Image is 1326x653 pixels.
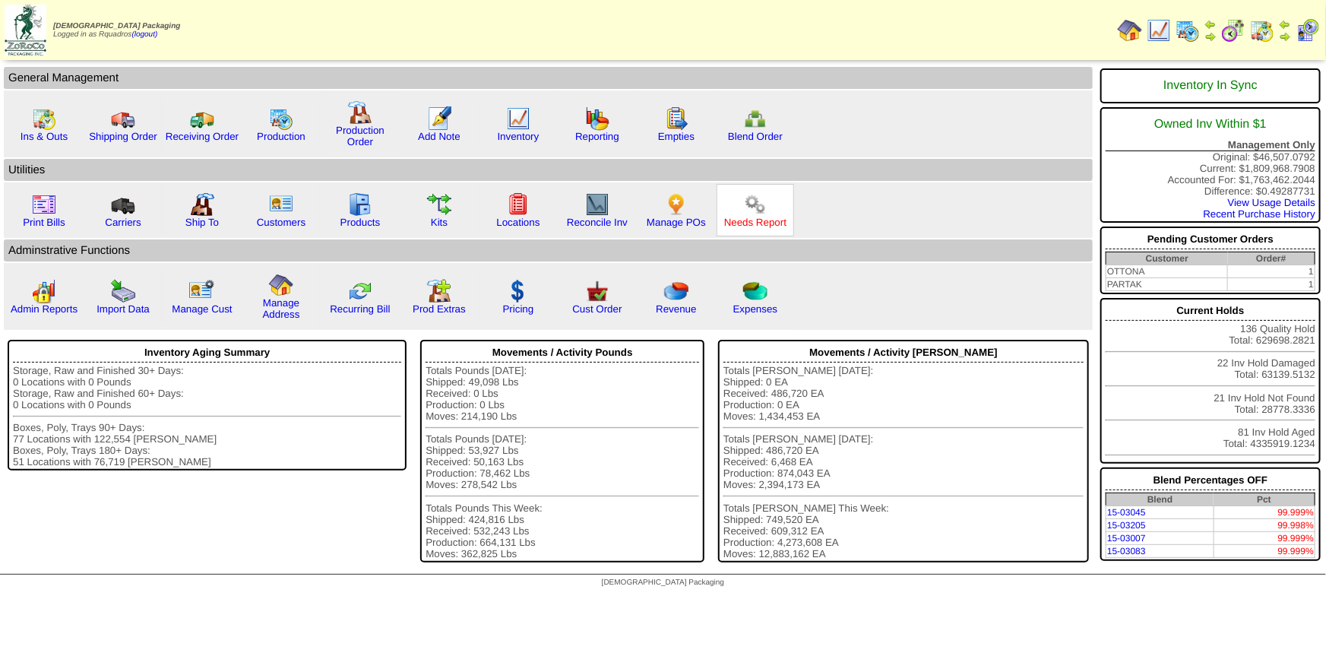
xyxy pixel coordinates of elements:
a: 15-03007 [1107,533,1146,544]
img: po.png [664,192,688,217]
img: arrowleft.gif [1279,18,1291,30]
img: truck2.gif [190,106,214,131]
td: 1 [1228,265,1315,278]
a: Receiving Order [166,131,239,142]
img: arrowleft.gif [1204,18,1217,30]
a: Locations [496,217,540,228]
img: calendarinout.gif [1250,18,1274,43]
td: 1 [1228,278,1315,291]
div: Original: $46,507.0792 Current: $1,809,968.7908 Accounted For: $1,763,462.2044 Difference: $0.492... [1100,107,1321,223]
div: Owned Inv Within $1 [1106,110,1315,139]
a: Recent Purchase History [1204,208,1315,220]
td: PARTAK [1106,278,1228,291]
img: graph.gif [585,106,609,131]
img: cust_order.png [585,279,609,303]
th: Customer [1106,252,1228,265]
a: Expenses [733,303,778,315]
a: Ship To [185,217,219,228]
a: Carriers [105,217,141,228]
img: managecust.png [188,279,217,303]
td: Adminstrative Functions [4,239,1093,262]
td: OTTONA [1106,265,1228,278]
img: line_graph.gif [1147,18,1171,43]
td: 99.999% [1214,545,1315,558]
a: Blend Order [728,131,783,142]
a: Empties [658,131,695,142]
th: Pct [1214,493,1315,506]
img: factory.gif [348,100,372,125]
a: 15-03205 [1107,520,1146,531]
td: 99.999% [1214,532,1315,545]
div: Current Holds [1106,301,1315,321]
img: customers.gif [269,192,293,217]
img: graph2.png [32,279,56,303]
a: Import Data [97,303,150,315]
img: import.gif [111,279,135,303]
img: prodextras.gif [427,279,451,303]
a: (logout) [131,30,157,39]
a: Shipping Order [89,131,157,142]
span: [DEMOGRAPHIC_DATA] Packaging [53,22,180,30]
img: calendarprod.gif [1176,18,1200,43]
td: 99.998% [1214,519,1315,532]
img: invoice2.gif [32,192,56,217]
img: cabinet.gif [348,192,372,217]
img: home.gif [269,273,293,297]
div: Inventory In Sync [1106,71,1315,100]
img: truck.gif [111,106,135,131]
a: Manage Address [263,297,300,320]
img: reconcile.gif [348,279,372,303]
div: Movements / Activity Pounds [426,343,699,363]
span: Logged in as Rquadros [53,22,180,39]
img: dollar.gif [506,279,530,303]
img: line_graph2.gif [585,192,609,217]
img: workflow.png [743,192,767,217]
img: calendarinout.gif [32,106,56,131]
a: Ins & Outs [21,131,68,142]
a: Production [257,131,305,142]
a: Production Order [336,125,385,147]
a: Manage Cust [172,303,232,315]
a: Reporting [575,131,619,142]
img: arrowright.gif [1204,30,1217,43]
a: Add Note [418,131,460,142]
a: Recurring Bill [330,303,390,315]
div: Totals Pounds [DATE]: Shipped: 49,098 Lbs Received: 0 Lbs Production: 0 Lbs Moves: 214,190 Lbs To... [426,365,699,559]
img: workorder.gif [664,106,688,131]
div: Pending Customer Orders [1106,230,1315,249]
div: Totals [PERSON_NAME] [DATE]: Shipped: 0 EA Received: 486,720 EA Production: 0 EA Moves: 1,434,453... [723,365,1084,559]
div: Inventory Aging Summary [13,343,401,363]
img: factory2.gif [190,192,214,217]
a: Inventory [498,131,540,142]
a: Needs Report [724,217,786,228]
img: orders.gif [427,106,451,131]
a: Reconcile Inv [567,217,628,228]
img: pie_chart.png [664,279,688,303]
a: Prod Extras [413,303,466,315]
a: View Usage Details [1228,197,1315,208]
img: truck3.gif [111,192,135,217]
a: Products [340,217,381,228]
a: Kits [431,217,448,228]
div: Management Only [1106,139,1315,151]
td: 99.999% [1214,506,1315,519]
a: Admin Reports [11,303,78,315]
img: calendarblend.gif [1221,18,1245,43]
a: Customers [257,217,305,228]
img: locations.gif [506,192,530,217]
td: Utilities [4,159,1093,181]
img: zoroco-logo-small.webp [5,5,46,55]
a: 15-03083 [1107,546,1146,556]
img: workflow.gif [427,192,451,217]
a: Revenue [656,303,696,315]
img: calendarprod.gif [269,106,293,131]
div: 136 Quality Hold Total: 629698.2821 22 Inv Hold Damaged Total: 63139.5132 21 Inv Hold Not Found T... [1100,298,1321,464]
img: pie_chart2.png [743,279,767,303]
a: Manage POs [647,217,706,228]
td: General Management [4,67,1093,89]
th: Blend [1106,493,1214,506]
img: calendarcustomer.gif [1296,18,1320,43]
div: Storage, Raw and Finished 30+ Days: 0 Locations with 0 Pounds Storage, Raw and Finished 60+ Days:... [13,365,401,468]
a: Cust Order [572,303,622,315]
div: Blend Percentages OFF [1106,471,1315,490]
